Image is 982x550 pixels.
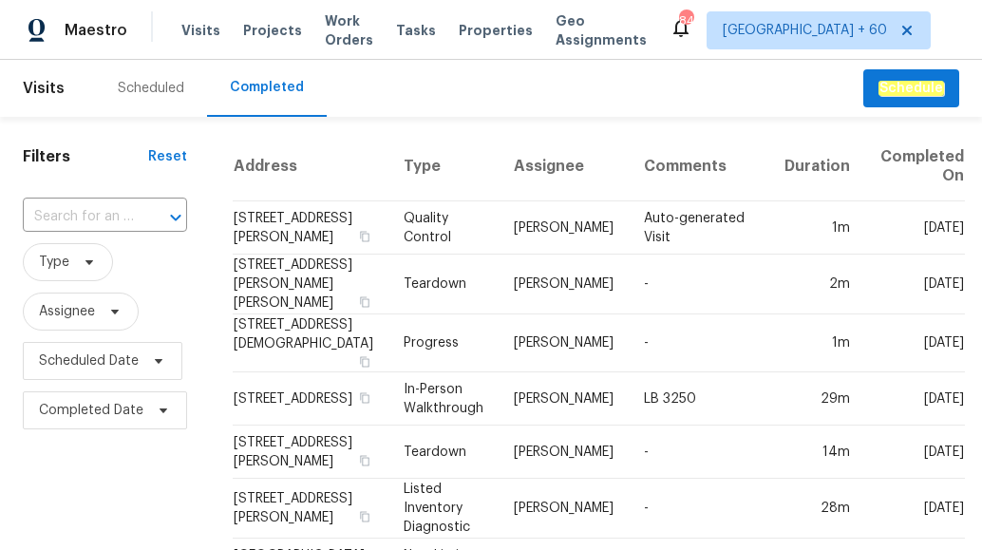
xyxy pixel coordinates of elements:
[865,132,965,201] th: Completed On
[39,351,139,370] span: Scheduled Date
[233,255,388,314] td: [STREET_ADDRESS][PERSON_NAME][PERSON_NAME]
[233,426,388,479] td: [STREET_ADDRESS][PERSON_NAME]
[863,69,959,108] button: Schedule
[39,253,69,272] span: Type
[499,201,629,255] td: [PERSON_NAME]
[181,21,220,40] span: Visits
[388,201,499,255] td: Quality Control
[356,389,373,407] button: Copy Address
[769,372,865,426] td: 29m
[679,11,692,30] div: 846
[23,67,65,109] span: Visits
[865,479,965,539] td: [DATE]
[23,202,134,232] input: Search for an address...
[499,372,629,426] td: [PERSON_NAME]
[865,255,965,314] td: [DATE]
[233,372,388,426] td: [STREET_ADDRESS]
[230,78,304,97] div: Completed
[39,302,95,321] span: Assignee
[233,479,388,539] td: [STREET_ADDRESS][PERSON_NAME]
[118,79,184,98] div: Scheduled
[356,294,373,311] button: Copy Address
[356,353,373,370] button: Copy Address
[459,21,533,40] span: Properties
[388,132,499,201] th: Type
[865,314,965,372] td: [DATE]
[388,314,499,372] td: Progress
[865,372,965,426] td: [DATE]
[356,452,373,469] button: Copy Address
[629,479,769,539] td: -
[629,132,769,201] th: Comments
[499,255,629,314] td: [PERSON_NAME]
[629,372,769,426] td: LB 3250
[499,314,629,372] td: [PERSON_NAME]
[499,132,629,201] th: Assignee
[865,426,965,479] td: [DATE]
[396,24,436,37] span: Tasks
[723,21,887,40] span: [GEOGRAPHIC_DATA] + 60
[769,255,865,314] td: 2m
[865,201,965,255] td: [DATE]
[233,314,388,372] td: [STREET_ADDRESS][DEMOGRAPHIC_DATA]
[769,201,865,255] td: 1m
[388,255,499,314] td: Teardown
[356,508,373,525] button: Copy Address
[629,426,769,479] td: -
[499,479,629,539] td: [PERSON_NAME]
[499,426,629,479] td: [PERSON_NAME]
[769,314,865,372] td: 1m
[388,372,499,426] td: In-Person Walkthrough
[325,11,373,49] span: Work Orders
[556,11,647,49] span: Geo Assignments
[162,204,189,231] button: Open
[148,147,187,166] div: Reset
[629,201,769,255] td: Auto-generated Visit
[39,401,143,420] span: Completed Date
[233,201,388,255] td: [STREET_ADDRESS][PERSON_NAME]
[769,479,865,539] td: 28m
[769,132,865,201] th: Duration
[629,255,769,314] td: -
[356,228,373,245] button: Copy Address
[243,21,302,40] span: Projects
[233,132,388,201] th: Address
[388,426,499,479] td: Teardown
[388,479,499,539] td: Listed Inventory Diagnostic
[878,81,944,96] em: Schedule
[65,21,127,40] span: Maestro
[629,314,769,372] td: -
[23,147,148,166] h1: Filters
[769,426,865,479] td: 14m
